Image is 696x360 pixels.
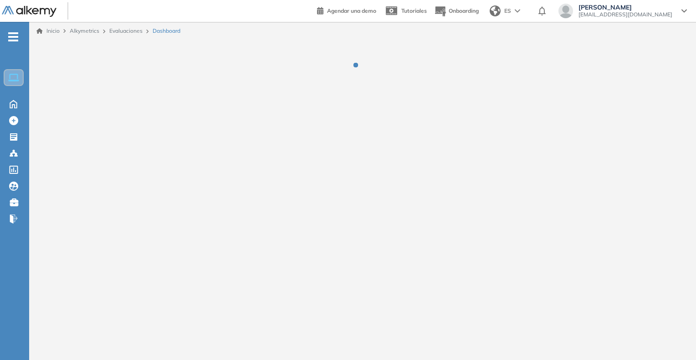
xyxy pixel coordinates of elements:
span: Agendar una demo [327,7,376,14]
img: Logo [2,6,56,17]
span: ES [504,7,511,15]
img: world [490,5,501,16]
span: [PERSON_NAME] [578,4,672,11]
a: Evaluaciones [109,27,143,34]
span: Alkymetrics [70,27,99,34]
span: Dashboard [153,27,180,35]
button: Onboarding [434,1,479,21]
span: [EMAIL_ADDRESS][DOMAIN_NAME] [578,11,672,18]
a: Inicio [36,27,60,35]
span: Tutoriales [401,7,427,14]
span: Onboarding [449,7,479,14]
i: - [8,36,18,38]
img: arrow [515,9,520,13]
a: Agendar una demo [317,5,376,15]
